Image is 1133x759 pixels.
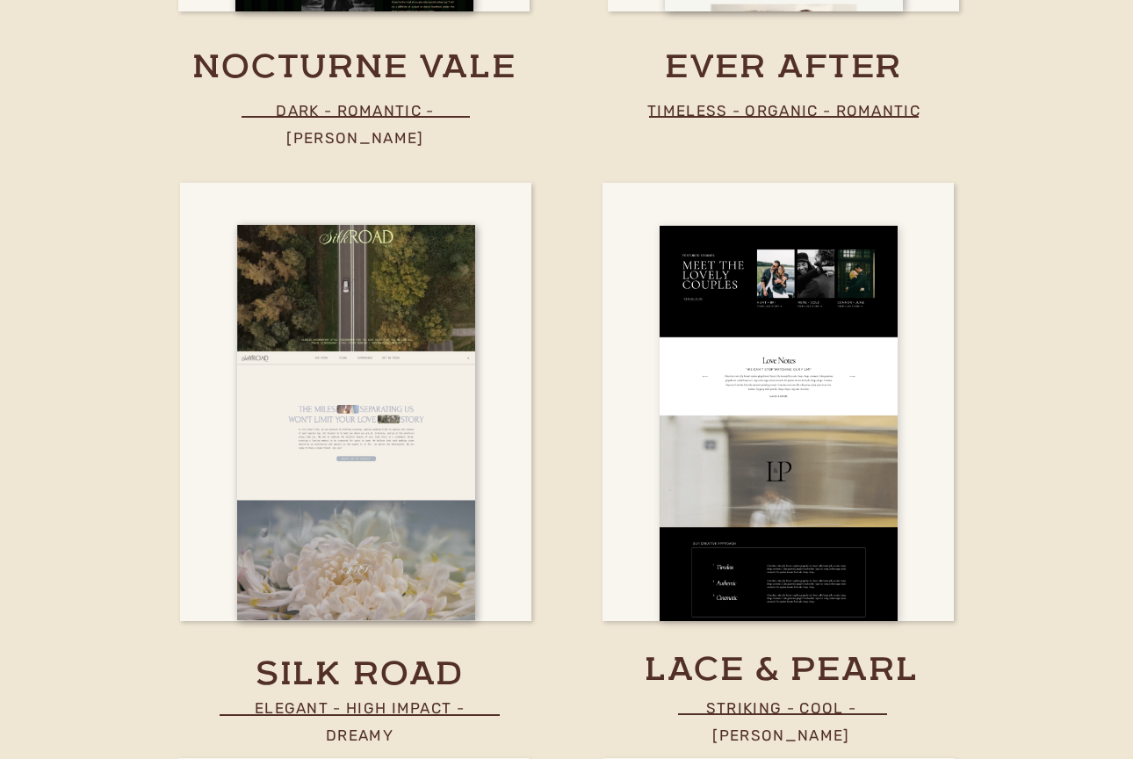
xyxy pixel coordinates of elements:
h2: stand out [133,215,599,300]
h2: Built to perform [148,122,584,160]
a: ever after [551,47,1016,90]
p: elegant - high impact - dreamy [219,695,501,720]
a: lace & pearl [603,649,960,683]
h2: Designed to [148,159,584,221]
a: silk road [221,654,498,697]
a: nocturne vale [141,47,568,90]
p: dark - romantic - [PERSON_NAME] [207,98,503,123]
p: striking - COOL - [PERSON_NAME] [640,695,922,720]
p: timeless - organic - romantic [643,98,925,123]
